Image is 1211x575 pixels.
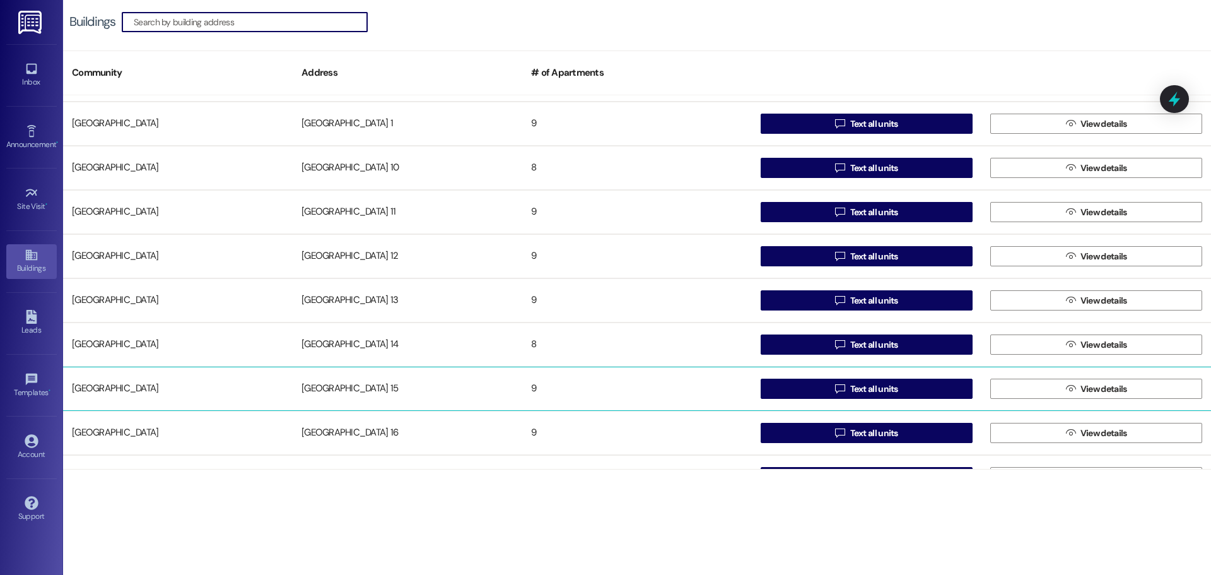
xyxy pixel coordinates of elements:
[6,58,57,92] a: Inbox
[1066,428,1075,438] i: 
[293,376,522,401] div: [GEOGRAPHIC_DATA] 15
[63,244,293,269] div: [GEOGRAPHIC_DATA]
[6,182,57,216] a: Site Visit •
[522,57,752,88] div: # of Apartments
[850,206,898,219] span: Text all units
[522,155,752,181] div: 8
[1080,427,1127,440] span: View details
[63,57,293,88] div: Community
[835,163,845,173] i: 
[850,294,898,307] span: Text all units
[522,111,752,136] div: 9
[835,295,845,305] i: 
[835,207,845,217] i: 
[56,138,58,147] span: •
[1066,119,1075,129] i: 
[522,288,752,313] div: 9
[990,423,1202,443] button: View details
[522,199,752,225] div: 9
[850,117,898,131] span: Text all units
[850,338,898,352] span: Text all units
[761,158,973,178] button: Text all units
[1066,207,1075,217] i: 
[63,332,293,357] div: [GEOGRAPHIC_DATA]
[63,199,293,225] div: [GEOGRAPHIC_DATA]
[63,111,293,136] div: [GEOGRAPHIC_DATA]
[850,427,898,440] span: Text all units
[835,340,845,350] i: 
[990,467,1202,487] button: View details
[761,290,973,311] button: Text all units
[49,386,50,395] span: •
[63,376,293,401] div: [GEOGRAPHIC_DATA]
[1066,340,1075,350] i: 
[45,200,47,209] span: •
[1080,382,1127,396] span: View details
[293,244,522,269] div: [GEOGRAPHIC_DATA] 12
[522,465,752,490] div: 9
[1080,117,1127,131] span: View details
[835,428,845,438] i: 
[6,369,57,403] a: Templates •
[761,335,973,355] button: Text all units
[293,199,522,225] div: [GEOGRAPHIC_DATA] 11
[990,290,1202,311] button: View details
[6,244,57,278] a: Buildings
[522,376,752,401] div: 9
[63,465,293,490] div: [GEOGRAPHIC_DATA]
[1066,384,1075,394] i: 
[990,335,1202,355] button: View details
[63,288,293,313] div: [GEOGRAPHIC_DATA]
[6,430,57,465] a: Account
[1066,295,1075,305] i: 
[522,244,752,269] div: 9
[522,420,752,446] div: 9
[6,306,57,340] a: Leads
[69,15,115,28] div: Buildings
[761,246,973,266] button: Text all units
[1080,338,1127,352] span: View details
[293,332,522,357] div: [GEOGRAPHIC_DATA] 14
[835,119,845,129] i: 
[1080,250,1127,263] span: View details
[835,384,845,394] i: 
[1080,294,1127,307] span: View details
[990,158,1202,178] button: View details
[134,13,367,31] input: Search by building address
[761,379,973,399] button: Text all units
[6,492,57,526] a: Support
[293,420,522,446] div: [GEOGRAPHIC_DATA] 16
[293,465,522,490] div: [GEOGRAPHIC_DATA] 17
[835,251,845,261] i: 
[293,111,522,136] div: [GEOGRAPHIC_DATA] 1
[990,202,1202,222] button: View details
[761,202,973,222] button: Text all units
[990,114,1202,134] button: View details
[1080,162,1127,175] span: View details
[990,379,1202,399] button: View details
[850,250,898,263] span: Text all units
[761,467,973,487] button: Text all units
[761,114,973,134] button: Text all units
[293,155,522,181] div: [GEOGRAPHIC_DATA] 10
[1066,163,1075,173] i: 
[761,423,973,443] button: Text all units
[1080,206,1127,219] span: View details
[63,420,293,446] div: [GEOGRAPHIC_DATA]
[293,57,522,88] div: Address
[18,11,44,34] img: ResiDesk Logo
[850,162,898,175] span: Text all units
[63,155,293,181] div: [GEOGRAPHIC_DATA]
[522,332,752,357] div: 8
[293,288,522,313] div: [GEOGRAPHIC_DATA] 13
[990,246,1202,266] button: View details
[1066,251,1075,261] i: 
[850,382,898,396] span: Text all units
